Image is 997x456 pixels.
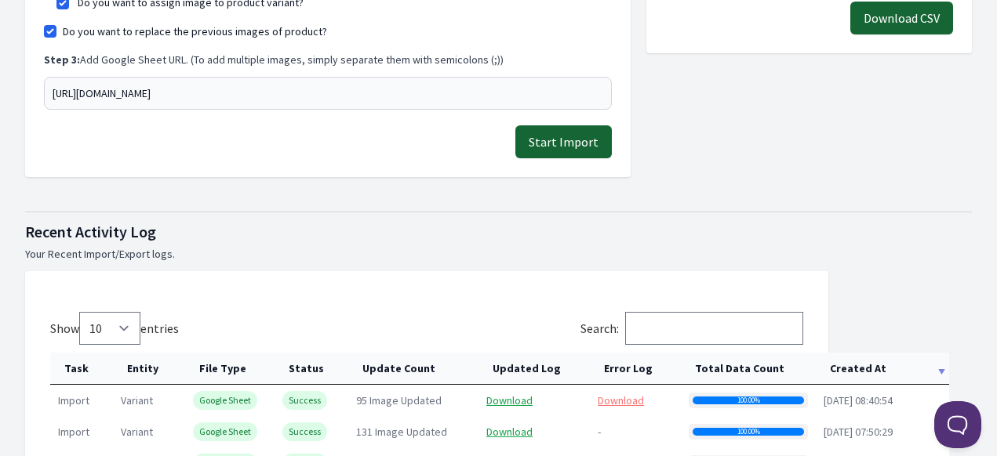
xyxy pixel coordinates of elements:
[44,52,80,67] b: Step 3:
[25,221,972,243] h1: Recent Activity Log
[850,2,953,34] button: Download CSV
[44,52,612,67] p: Add Google Sheet URL. (To add multiple images, simply separate them with semicolons (;))
[816,385,949,416] td: [DATE] 08:40:54
[275,353,348,385] th: Status
[598,425,601,439] span: -
[590,353,681,385] th: Error Log
[79,312,140,345] select: Showentries
[348,353,478,385] th: Update Count
[193,422,257,441] span: Google Sheet
[50,416,113,447] td: import
[50,320,179,336] label: Show entries
[598,393,644,407] a: Download
[816,416,949,447] td: [DATE] 07:50:29
[580,320,803,336] label: Search:
[63,24,327,39] label: Do you want to replace the previous images of product?
[282,391,327,410] span: Success
[356,393,442,407] span: 95 Image Updated
[50,353,113,385] th: Task
[50,385,113,416] td: import
[356,425,447,439] span: 131 Image Updated
[681,353,816,385] th: Total Data Count
[185,353,275,385] th: File Type
[693,396,804,404] div: 100.00%
[934,401,981,448] iframe: Toggle Customer Support
[625,312,803,345] input: Search:
[113,353,185,385] th: Entity
[478,353,590,385] th: Updated Log
[25,246,972,262] p: Your Recent Import/Export logs.
[113,416,185,447] td: variant
[693,428,804,436] div: 100.00%
[193,391,257,410] span: Google Sheet
[515,125,612,158] button: Start Import
[486,393,533,407] a: Download
[113,385,185,416] td: variant
[282,422,327,441] span: Success
[486,425,533,439] a: Download
[816,353,949,385] th: Created At: activate to sort column ascending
